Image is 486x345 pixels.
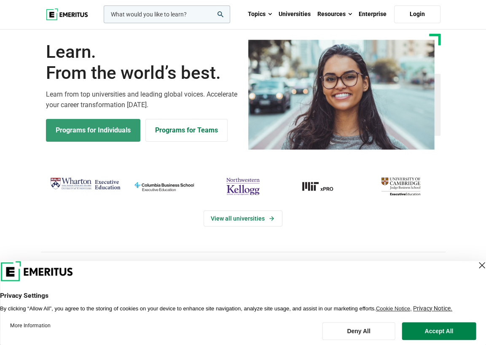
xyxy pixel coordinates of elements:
[287,175,357,198] a: MIT-xPRO
[50,175,121,192] img: Wharton Executive Education
[104,5,230,23] input: woocommerce-product-search-field-0
[248,40,435,150] img: Learn from the world's best
[46,119,140,142] a: Explore Programs
[46,89,238,111] p: Learn from top universities and leading global voices. Accelerate your career transformation [DATE].
[208,175,278,198] img: northwestern-kellogg
[46,62,238,84] span: From the world’s best.
[204,210,282,226] a: View Universities
[129,175,199,198] img: columbia-business-school
[46,41,238,84] h1: Learn.
[394,5,440,23] a: Login
[145,119,228,142] a: Explore for Business
[365,175,436,198] img: cambridge-judge-business-school
[287,175,357,198] img: MIT xPRO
